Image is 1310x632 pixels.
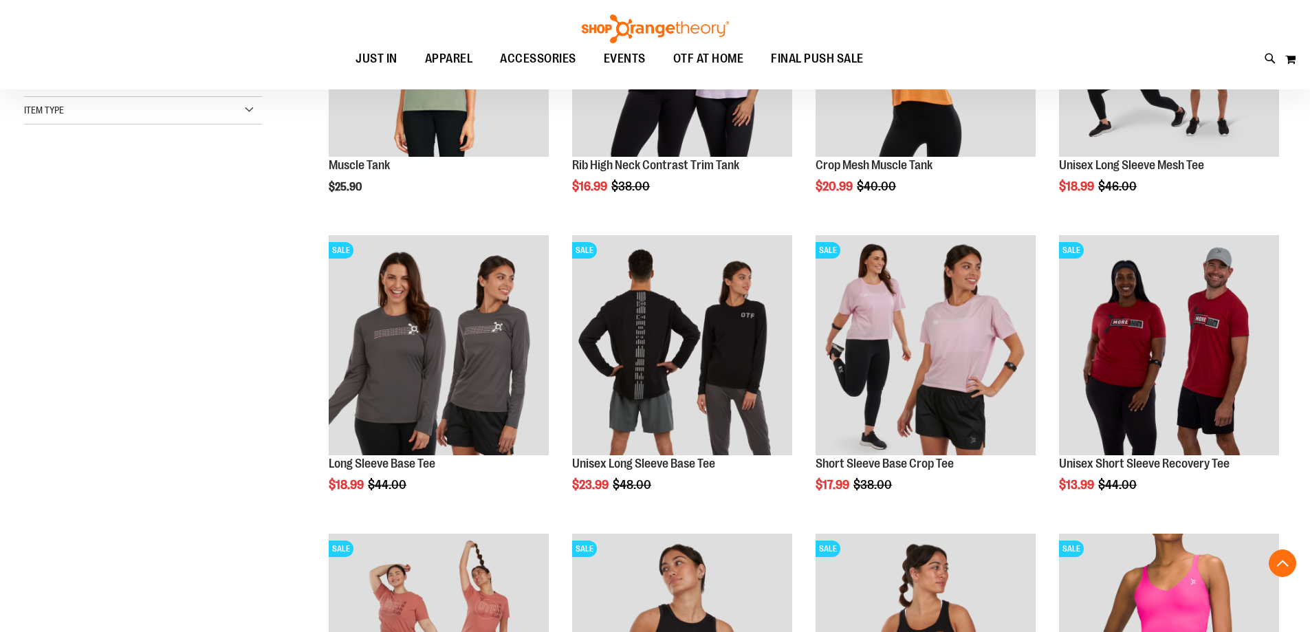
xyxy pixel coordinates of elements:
a: APPAREL [411,43,487,74]
div: product [809,228,1042,527]
img: Shop Orangetheory [580,14,731,43]
span: FINAL PUSH SALE [771,43,864,74]
span: $46.00 [1098,179,1139,193]
span: SALE [1059,541,1084,557]
a: OTF AT HOME [659,43,758,75]
a: EVENTS [590,43,659,75]
span: $17.99 [816,478,851,492]
span: $16.99 [572,179,609,193]
a: Product image for Long Sleeve Base TeeSALE [329,235,549,457]
a: Product image for Unisex SS Recovery TeeSALE [1059,235,1279,457]
span: $13.99 [1059,478,1096,492]
span: $48.00 [613,478,653,492]
span: $25.90 [329,181,364,193]
span: EVENTS [604,43,646,74]
span: $23.99 [572,478,611,492]
a: Unisex Short Sleeve Recovery Tee [1059,457,1230,470]
span: SALE [329,541,353,557]
a: Long Sleeve Base Tee [329,457,435,470]
span: $18.99 [329,478,366,492]
span: JUST IN [356,43,397,74]
span: APPAREL [425,43,473,74]
img: Product image for Short Sleeve Base Crop Tee [816,235,1036,455]
div: product [322,228,556,527]
span: SALE [329,242,353,259]
a: Unisex Long Sleeve Base Tee [572,457,715,470]
span: OTF AT HOME [673,43,744,74]
span: $38.00 [853,478,894,492]
a: Crop Mesh Muscle Tank [816,158,932,172]
a: Short Sleeve Base Crop Tee [816,457,954,470]
span: SALE [1059,242,1084,259]
span: $40.00 [857,179,898,193]
img: Product image for Unisex Long Sleeve Base Tee [572,235,792,455]
span: ACCESSORIES [500,43,576,74]
span: SALE [572,541,597,557]
div: product [1052,228,1286,527]
a: Rib High Neck Contrast Trim Tank [572,158,739,172]
span: SALE [816,541,840,557]
a: ACCESSORIES [486,43,590,75]
span: Item Type [24,105,64,116]
div: product [565,228,799,527]
a: Product image for Short Sleeve Base Crop TeeSALE [816,235,1036,457]
a: FINAL PUSH SALE [757,43,877,75]
span: SALE [572,242,597,259]
a: Unisex Long Sleeve Mesh Tee [1059,158,1204,172]
span: $44.00 [1098,478,1139,492]
img: Product image for Long Sleeve Base Tee [329,235,549,455]
img: Product image for Unisex SS Recovery Tee [1059,235,1279,455]
span: $20.99 [816,179,855,193]
span: $38.00 [611,179,652,193]
span: SALE [816,242,840,259]
span: $44.00 [368,478,408,492]
a: Muscle Tank [329,158,390,172]
a: Product image for Unisex Long Sleeve Base TeeSALE [572,235,792,457]
span: $18.99 [1059,179,1096,193]
button: Back To Top [1269,549,1296,577]
a: JUST IN [342,43,411,75]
